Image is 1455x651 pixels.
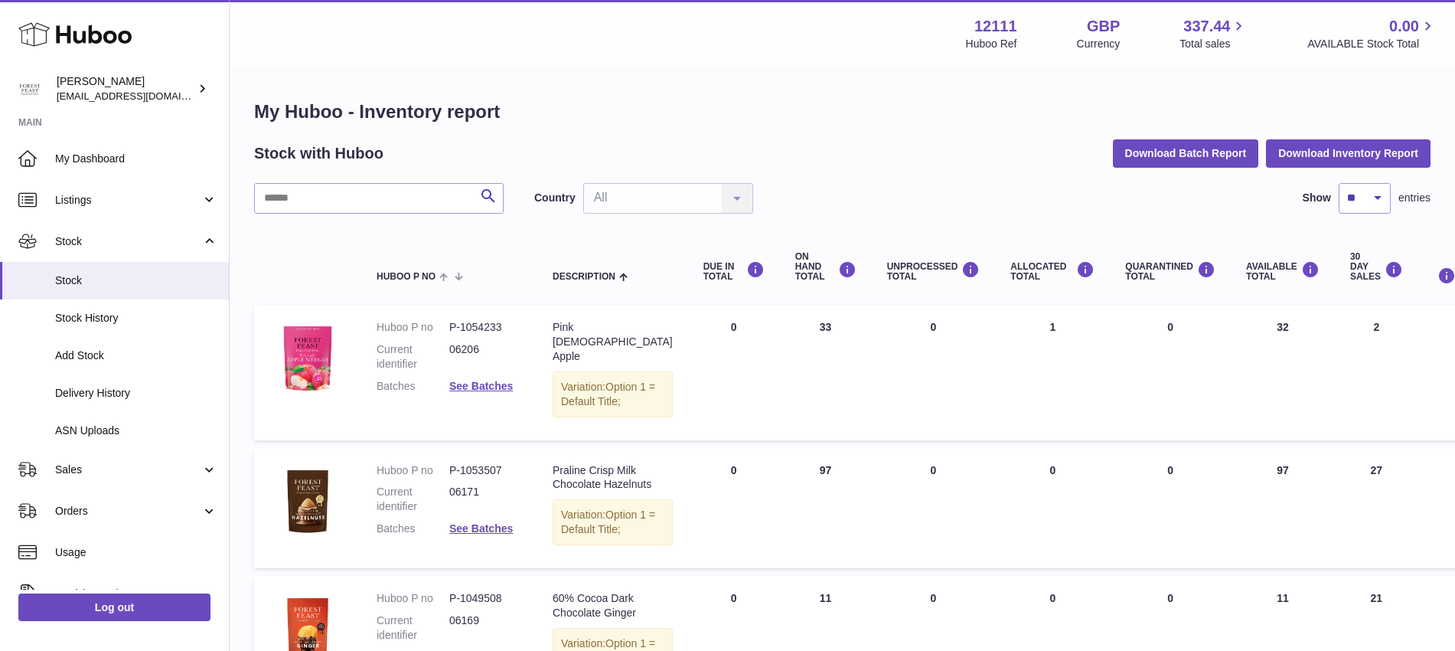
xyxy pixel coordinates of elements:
span: 0 [1167,592,1173,604]
td: 27 [1335,448,1418,569]
span: Delivery History [55,386,217,401]
td: 0 [688,448,780,569]
td: 33 [780,305,872,440]
img: product image [269,320,346,397]
div: Praline Crisp Milk Chocolate Hazelnuts [553,463,673,492]
div: Huboo Ref [966,37,1017,51]
div: ON HAND Total [795,252,856,283]
div: 30 DAY SALES [1350,252,1403,283]
label: Country [534,191,576,205]
div: [PERSON_NAME] [57,74,194,103]
dd: 06171 [449,485,522,514]
dt: Huboo P no [377,591,449,606]
span: Description [553,272,615,282]
h1: My Huboo - Inventory report [254,100,1431,124]
td: 0 [872,448,996,569]
strong: GBP [1087,16,1120,37]
span: Stock [55,234,201,249]
dd: 06169 [449,613,522,643]
img: product image [269,463,346,540]
td: 97 [780,448,872,569]
td: 1 [995,305,1110,440]
dd: P-1049508 [449,591,522,606]
dt: Current identifier [377,613,449,643]
dt: Batches [377,379,449,394]
span: ASN Uploads [55,424,217,438]
h2: Stock with Huboo [254,143,383,164]
div: UNPROCESSED Total [887,261,980,282]
a: 0.00 AVAILABLE Stock Total [1307,16,1437,51]
td: 32 [1231,305,1335,440]
span: Usage [55,545,217,560]
button: Download Batch Report [1113,139,1259,167]
span: 0 [1167,464,1173,476]
span: [EMAIL_ADDRESS][DOMAIN_NAME] [57,90,225,102]
a: See Batches [449,380,513,392]
a: 337.44 Total sales [1179,16,1248,51]
span: My Dashboard [55,152,217,166]
div: Variation: [553,499,673,545]
span: 0.00 [1389,16,1419,37]
div: QUARANTINED Total [1125,261,1215,282]
a: Log out [18,594,210,621]
span: Option 1 = Default Title; [561,381,655,407]
img: bronaghc@forestfeast.com [18,77,41,100]
dt: Huboo P no [377,320,449,335]
td: 0 [872,305,996,440]
td: 2 [1335,305,1418,440]
span: AVAILABLE Stock Total [1307,37,1437,51]
div: AVAILABLE Total [1246,261,1320,282]
dt: Batches [377,522,449,536]
div: DUE IN TOTAL [703,261,765,282]
span: Huboo P no [377,272,436,282]
span: Stock History [55,311,217,325]
span: Orders [55,504,201,519]
button: Download Inventory Report [1266,139,1431,167]
a: See Batches [449,522,513,535]
dt: Huboo P no [377,463,449,478]
span: Sales [55,463,201,477]
span: entries [1398,191,1431,205]
dd: 06206 [449,342,522,371]
span: Invoicing and Payments [55,587,201,601]
strong: 12111 [974,16,1017,37]
span: Option 1 = Default Title; [561,509,655,535]
td: 0 [995,448,1110,569]
span: Stock [55,273,217,288]
span: Add Stock [55,348,217,363]
span: 337.44 [1183,16,1230,37]
span: Listings [55,193,201,208]
dd: P-1053507 [449,463,522,478]
div: Currency [1077,37,1121,51]
span: 0 [1167,321,1173,333]
span: Total sales [1179,37,1248,51]
div: ALLOCATED Total [1010,261,1095,282]
td: 97 [1231,448,1335,569]
dd: P-1054233 [449,320,522,335]
dt: Current identifier [377,342,449,371]
div: Pink [DEMOGRAPHIC_DATA] Apple [553,320,673,364]
div: Variation: [553,371,673,417]
dt: Current identifier [377,485,449,514]
label: Show [1303,191,1331,205]
td: 0 [688,305,780,440]
div: 60% Cocoa Dark Chocolate Ginger [553,591,673,620]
